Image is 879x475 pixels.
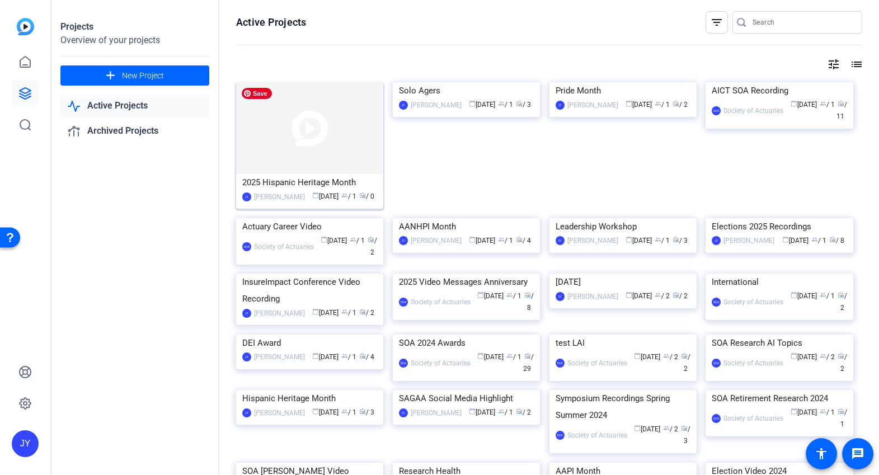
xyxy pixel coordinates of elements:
[626,291,632,298] span: calendar_today
[820,408,835,416] span: / 1
[469,408,476,415] span: calendar_today
[477,292,504,300] span: [DATE]
[254,351,305,363] div: [PERSON_NAME]
[242,352,251,361] div: JY
[556,236,565,245] div: JY
[477,291,484,298] span: calendar_today
[242,335,377,351] div: DEI Award
[469,236,476,243] span: calendar_today
[712,414,721,423] div: SOA
[655,291,661,298] span: group
[626,100,632,107] span: calendar_today
[498,408,513,416] span: / 1
[498,100,505,107] span: group
[820,101,835,109] span: / 1
[469,237,495,244] span: [DATE]
[791,408,797,415] span: calendar_today
[341,408,348,415] span: group
[312,353,339,361] span: [DATE]
[411,100,462,111] div: [PERSON_NAME]
[60,65,209,86] button: New Project
[556,359,565,368] div: SOA
[242,218,377,235] div: Actuary Career Video
[791,353,817,361] span: [DATE]
[829,237,844,244] span: / 8
[469,100,476,107] span: calendar_today
[567,100,618,111] div: [PERSON_NAME]
[524,291,531,298] span: radio
[477,352,484,359] span: calendar_today
[236,16,306,29] h1: Active Projects
[836,101,847,120] span: / 11
[341,308,348,315] span: group
[523,353,534,373] span: / 29
[712,298,721,307] div: SOA
[838,408,844,415] span: radio
[411,297,471,308] div: Society of Actuaries
[829,236,836,243] span: radio
[359,192,366,199] span: radio
[838,292,847,312] span: / 2
[399,390,534,407] div: SAGAA Social Media Highlight
[321,237,347,244] span: [DATE]
[663,425,678,433] span: / 2
[791,292,817,300] span: [DATE]
[556,82,690,99] div: Pride Month
[556,218,690,235] div: Leadership Workshop
[655,101,670,109] span: / 1
[556,431,565,440] div: SOA
[811,236,818,243] span: group
[506,353,521,361] span: / 1
[242,309,251,318] div: JY
[626,236,632,243] span: calendar_today
[673,101,688,109] span: / 2
[60,34,209,47] div: Overview of your projects
[399,82,534,99] div: Solo Agers
[663,425,670,431] span: group
[723,413,783,424] div: Society of Actuaries
[399,298,408,307] div: SOA
[359,352,366,359] span: radio
[673,236,679,243] span: radio
[681,353,690,373] span: / 2
[254,191,305,203] div: [PERSON_NAME]
[411,407,462,418] div: [PERSON_NAME]
[242,88,272,99] span: Save
[341,192,356,200] span: / 1
[399,274,534,290] div: 2025 Video Messages Anniversary
[811,237,826,244] span: / 1
[399,236,408,245] div: JY
[838,408,847,428] span: / 1
[681,425,690,445] span: / 3
[312,408,339,416] span: [DATE]
[827,58,840,71] mat-icon: tune
[341,408,356,416] span: / 1
[399,218,534,235] div: AANHPI Month
[851,447,864,460] mat-icon: message
[498,408,505,415] span: group
[820,292,835,300] span: / 1
[516,100,523,107] span: radio
[838,353,847,373] span: / 2
[312,309,339,317] span: [DATE]
[312,408,319,415] span: calendar_today
[663,352,670,359] span: group
[312,352,319,359] span: calendar_today
[634,353,660,361] span: [DATE]
[60,120,209,143] a: Archived Projects
[359,309,374,317] span: / 2
[663,353,678,361] span: / 2
[673,291,679,298] span: radio
[399,408,408,417] div: JY
[712,359,721,368] div: SOA
[712,82,847,99] div: AICT SOA Recording
[12,430,39,457] div: JY
[341,353,356,361] span: / 1
[60,20,209,34] div: Projects
[849,58,862,71] mat-icon: list
[673,100,679,107] span: radio
[312,308,319,315] span: calendar_today
[820,291,826,298] span: group
[516,236,523,243] span: radio
[655,237,670,244] span: / 1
